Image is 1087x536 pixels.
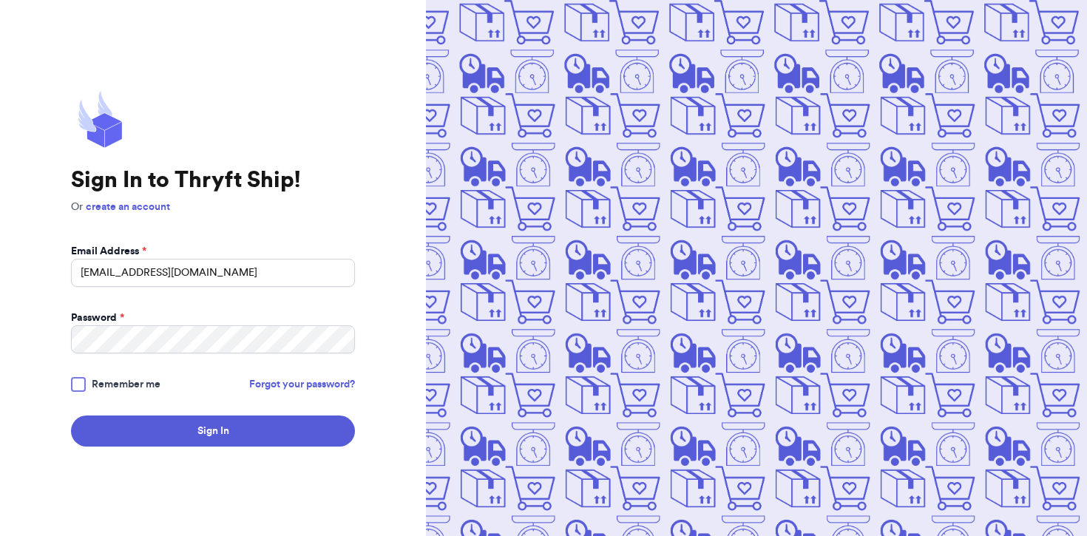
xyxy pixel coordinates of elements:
button: Sign In [71,415,355,447]
label: Password [71,311,124,325]
a: create an account [86,202,170,212]
span: Remember me [92,377,160,392]
label: Email Address [71,244,146,259]
a: Forgot your password? [249,377,355,392]
h1: Sign In to Thryft Ship! [71,167,355,194]
p: Or [71,200,355,214]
